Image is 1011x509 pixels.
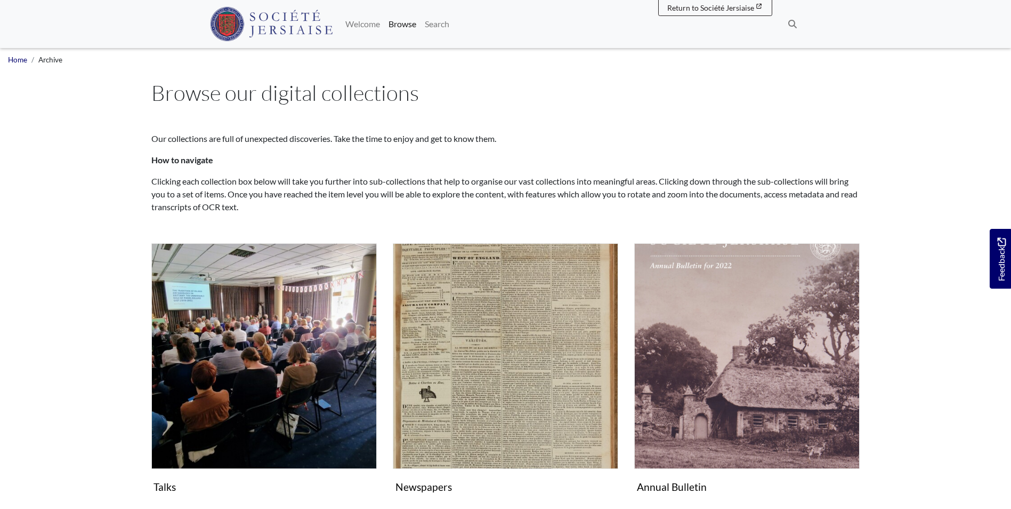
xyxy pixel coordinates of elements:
a: Newspapers Newspapers [393,243,618,497]
a: Browse [384,13,420,35]
img: Société Jersiaise [210,7,333,41]
p: Our collections are full of unexpected discoveries. Take the time to enjoy and get to know them. [151,132,860,145]
span: Archive [38,55,62,64]
span: Feedback [995,238,1008,281]
span: Return to Société Jersiaise [667,3,754,12]
a: Welcome [341,13,384,35]
a: Talks Talks [151,243,377,497]
a: Search [420,13,454,35]
h1: Browse our digital collections [151,80,860,106]
img: Talks [151,243,377,469]
img: Newspapers [393,243,618,469]
img: Annual Bulletin [634,243,860,469]
a: Société Jersiaise logo [210,4,333,44]
a: Home [8,55,27,64]
p: Clicking each collection box below will take you further into sub-collections that help to organi... [151,175,860,213]
a: Annual Bulletin Annual Bulletin [634,243,860,497]
strong: How to navigate [151,155,213,165]
a: Would you like to provide feedback? [990,229,1011,289]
